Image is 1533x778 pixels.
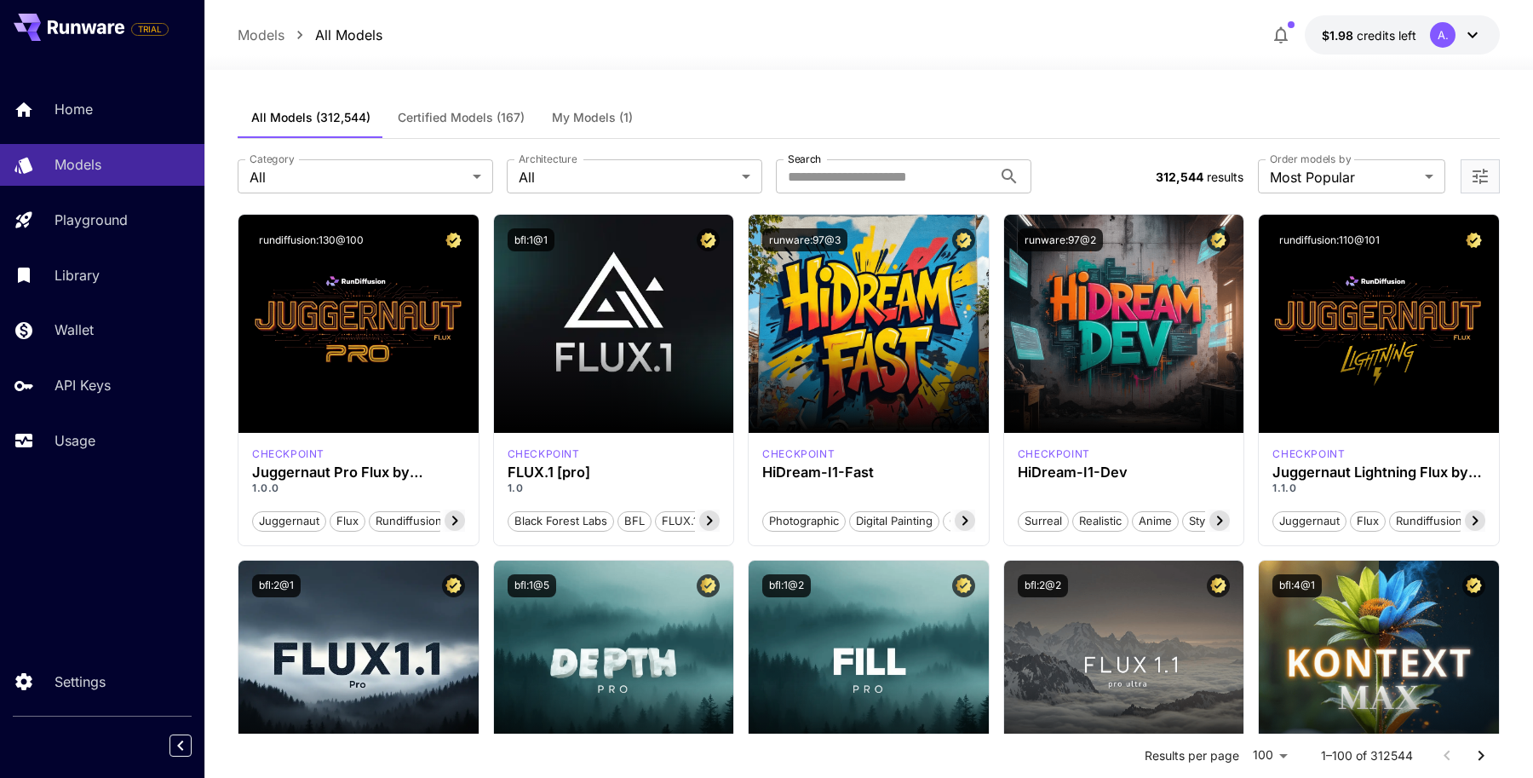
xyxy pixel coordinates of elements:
[1351,513,1385,530] span: flux
[508,228,554,251] button: bfl:1@1
[252,481,465,496] p: 1.0.0
[952,228,975,251] button: Certified Model – Vetted for best performance and includes a commercial license.
[952,574,975,597] button: Certified Model – Vetted for best performance and includes a commercial license.
[252,447,324,462] p: checkpoint
[1462,574,1485,597] button: Certified Model – Vetted for best performance and includes a commercial license.
[1246,743,1294,768] div: 100
[1272,574,1322,597] button: bfl:4@1
[1305,15,1500,55] button: $1.9844A.
[1272,228,1387,251] button: rundiffusion:110@101
[762,510,846,532] button: Photographic
[55,430,95,451] p: Usage
[252,447,324,462] div: FLUX.1 D
[55,265,100,285] p: Library
[182,730,204,761] div: Collapse sidebar
[762,464,975,481] h3: HiDream-I1-Fast
[1430,22,1455,48] div: A.
[132,23,168,36] span: TRIAL
[1321,747,1413,764] p: 1–100 of 312544
[1390,513,1468,530] span: rundiffusion
[762,574,811,597] button: bfl:1@2
[762,447,835,462] p: checkpoint
[1207,228,1230,251] button: Certified Model – Vetted for best performance and includes a commercial license.
[1182,510,1237,532] button: Stylized
[1273,513,1346,530] span: juggernaut
[850,513,939,530] span: Digital Painting
[788,152,821,166] label: Search
[508,574,556,597] button: bfl:1@5
[552,110,633,125] span: My Models (1)
[508,447,580,462] p: checkpoint
[1018,464,1231,481] h3: HiDream-I1-Dev
[252,574,301,597] button: bfl:2@1
[617,510,652,532] button: BFL
[519,152,577,166] label: Architecture
[369,510,449,532] button: rundiffusion
[55,375,111,395] p: API Keys
[55,320,94,340] p: Wallet
[656,513,733,530] span: FLUX.1 [pro]
[1272,464,1485,481] h3: Juggernaut Lightning Flux by RunDiffusion
[1272,447,1345,462] p: checkpoint
[508,510,614,532] button: Black Forest Labs
[330,510,365,532] button: flux
[1018,510,1069,532] button: Surreal
[252,464,465,481] h3: Juggernaut Pro Flux by RunDiffusion
[1270,152,1351,166] label: Order models by
[1322,26,1416,44] div: $1.9844
[1133,513,1178,530] span: Anime
[849,510,939,532] button: Digital Painting
[1018,574,1068,597] button: bfl:2@2
[315,25,382,45] a: All Models
[238,25,284,45] a: Models
[762,447,835,462] div: HiDream Fast
[1183,513,1236,530] span: Stylized
[655,510,734,532] button: FLUX.1 [pro]
[398,110,525,125] span: Certified Models (167)
[763,513,845,530] span: Photographic
[330,513,365,530] span: flux
[697,574,720,597] button: Certified Model – Vetted for best performance and includes a commercial license.
[508,481,721,496] p: 1.0
[169,735,192,757] button: Collapse sidebar
[442,574,465,597] button: Certified Model – Vetted for best performance and includes a commercial license.
[1132,510,1179,532] button: Anime
[1322,28,1357,43] span: $1.98
[943,510,1008,532] button: Cinematic
[1272,447,1345,462] div: FLUX.1 D
[508,513,613,530] span: Black Forest Labs
[1462,228,1485,251] button: Certified Model – Vetted for best performance and includes a commercial license.
[442,228,465,251] button: Certified Model – Vetted for best performance and includes a commercial license.
[508,464,721,481] h3: FLUX.1 [pro]
[1272,481,1485,496] p: 1.1.0
[697,228,720,251] button: Certified Model – Vetted for best performance and includes a commercial license.
[251,110,370,125] span: All Models (312,544)
[253,513,325,530] span: juggernaut
[508,447,580,462] div: fluxpro
[944,513,1008,530] span: Cinematic
[252,510,326,532] button: juggernaut
[250,152,295,166] label: Category
[238,25,382,45] nav: breadcrumb
[370,513,448,530] span: rundiffusion
[618,513,651,530] span: BFL
[55,210,128,230] p: Playground
[1156,170,1203,184] span: 312,544
[1018,228,1103,251] button: runware:97@2
[1270,167,1418,187] span: Most Popular
[1207,574,1230,597] button: Certified Model – Vetted for best performance and includes a commercial license.
[1272,510,1346,532] button: juggernaut
[1357,28,1416,43] span: credits left
[1350,510,1386,532] button: flux
[1018,447,1090,462] p: checkpoint
[1018,447,1090,462] div: HiDream Dev
[1464,739,1498,773] button: Go to next page
[1470,166,1490,187] button: Open more filters
[55,154,101,175] p: Models
[55,99,93,119] p: Home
